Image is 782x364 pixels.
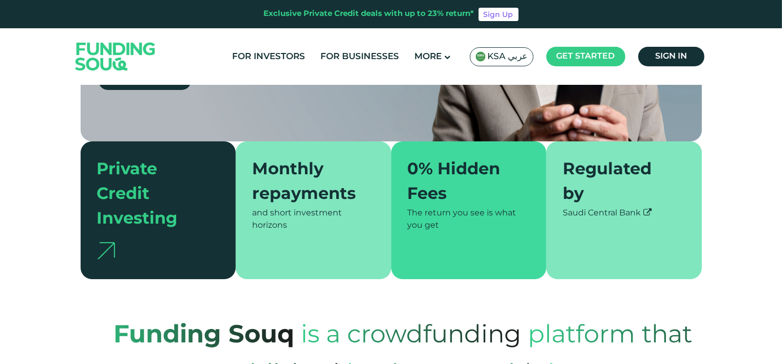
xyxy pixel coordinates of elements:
span: More [415,52,442,61]
div: 0% Hidden Fees [408,158,518,207]
div: Regulated by [563,158,673,207]
span: is a crowdfunding [301,308,522,359]
div: Private Credit Investing [97,158,207,232]
a: For Businesses [318,48,402,65]
div: The return you see is what you get [408,207,530,232]
img: SA Flag [475,51,486,62]
img: arrow [97,242,115,259]
a: Sign in [638,47,704,66]
span: Get started [557,52,615,60]
div: Exclusive Private Credit deals with up to 23% return* [264,8,474,20]
span: Sign in [655,52,687,60]
img: Logo [65,30,166,82]
strong: Funding Souq [114,324,295,348]
a: Sign Up [479,8,519,21]
span: KSA عربي [488,51,528,63]
div: and short investment horizons [252,207,375,232]
a: For Investors [230,48,308,65]
div: Monthly repayments [252,158,363,207]
div: Saudi Central Bank [563,207,685,220]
